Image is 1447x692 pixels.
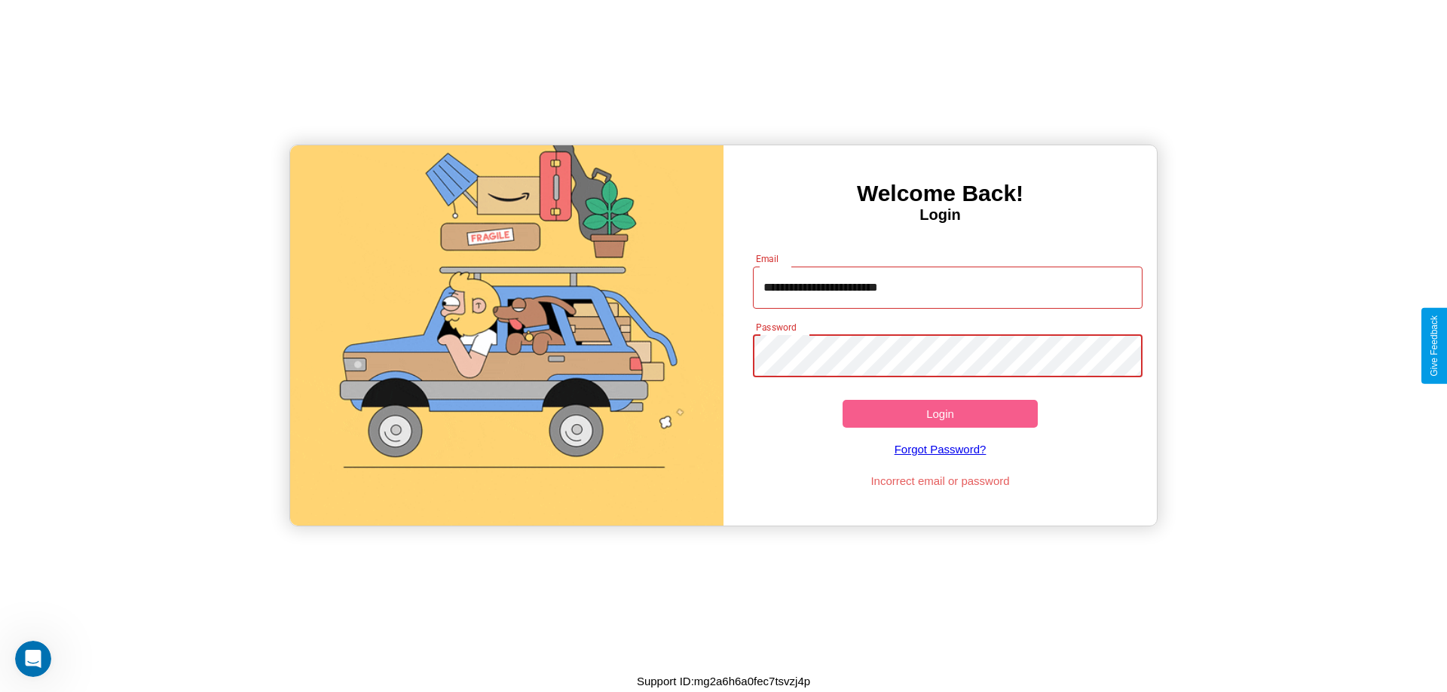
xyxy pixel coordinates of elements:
img: gif [290,145,723,526]
p: Support ID: mg2a6h6a0fec7tsvzj4p [637,671,810,691]
p: Incorrect email or password [745,471,1136,491]
div: Give Feedback [1429,316,1439,376]
label: Email [756,252,779,265]
button: Login [843,400,1038,428]
a: Forgot Password? [745,428,1136,471]
label: Password [756,321,796,334]
iframe: Intercom live chat [15,641,51,677]
h3: Welcome Back! [723,181,1157,206]
h4: Login [723,206,1157,224]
